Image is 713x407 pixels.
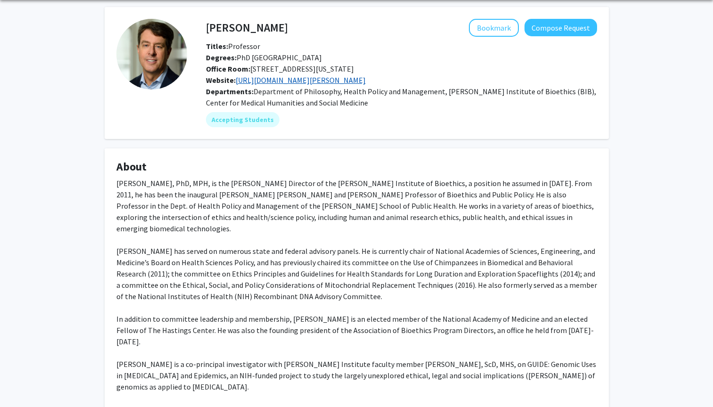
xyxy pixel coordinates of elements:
b: Office Room: [206,64,250,73]
img: Profile Picture [116,19,187,90]
button: Compose Request to Jeffrey Kahn [525,19,597,36]
span: PhD [GEOGRAPHIC_DATA] [206,53,322,62]
iframe: Chat [7,365,40,400]
h4: [PERSON_NAME] [206,19,288,36]
mat-chip: Accepting Students [206,112,279,127]
button: Add Jeffrey Kahn to Bookmarks [469,19,519,37]
a: Opens in a new tab [236,75,366,85]
h4: About [116,160,597,174]
span: Professor [206,41,260,51]
b: Departments: [206,87,254,96]
b: Degrees: [206,53,237,62]
b: Titles: [206,41,228,51]
span: Department of Philosophy, Health Policy and Management, [PERSON_NAME] Institute of Bioethics (BIB... [206,87,596,107]
b: Website: [206,75,236,85]
span: [STREET_ADDRESS][US_STATE] [206,64,354,73]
